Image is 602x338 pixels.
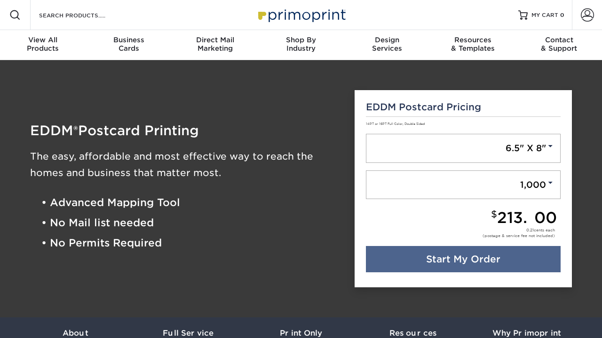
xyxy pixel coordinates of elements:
[430,36,516,44] span: Resources
[254,5,348,25] img: Primoprint
[86,36,172,53] div: Cards
[470,329,583,338] h3: Why Primoprint
[258,30,344,60] a: Shop ByIndustry
[344,36,430,44] span: Design
[19,329,132,338] h3: About
[245,329,357,338] h3: Print Only
[357,329,470,338] h3: Resources
[491,209,497,220] small: $
[86,36,172,44] span: Business
[30,124,341,137] h1: EDDM Postcard Printing
[430,30,516,60] a: Resources& Templates
[344,36,430,53] div: Services
[516,30,602,60] a: Contact& Support
[73,123,78,137] span: ®
[366,101,561,113] h5: EDDM Postcard Pricing
[366,170,561,200] a: 1,000
[516,36,602,53] div: & Support
[258,36,344,44] span: Shop By
[38,9,130,21] input: SEARCH PRODUCTS.....
[516,36,602,44] span: Contact
[41,213,341,233] li: • No Mail list needed
[86,30,172,60] a: BusinessCards
[526,228,534,232] span: 0.21
[560,12,564,18] span: 0
[132,329,245,338] h3: Full Service
[30,148,341,181] h3: The easy, affordable and most effective way to reach the homes and business that matter most.
[172,36,258,53] div: Marketing
[344,30,430,60] a: DesignServices
[531,11,558,19] span: MY CART
[41,233,341,253] li: • No Permits Required
[366,122,425,126] small: 14PT or 16PT Full Color, Double Sided
[497,208,557,227] span: 213.00
[366,246,561,272] a: Start My Order
[258,36,344,53] div: Industry
[172,36,258,44] span: Direct Mail
[172,30,258,60] a: Direct MailMarketing
[483,227,555,238] div: cents each (postage & service fee not included)
[41,192,341,213] li: • Advanced Mapping Tool
[430,36,516,53] div: & Templates
[366,134,561,163] a: 6.5" X 8"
